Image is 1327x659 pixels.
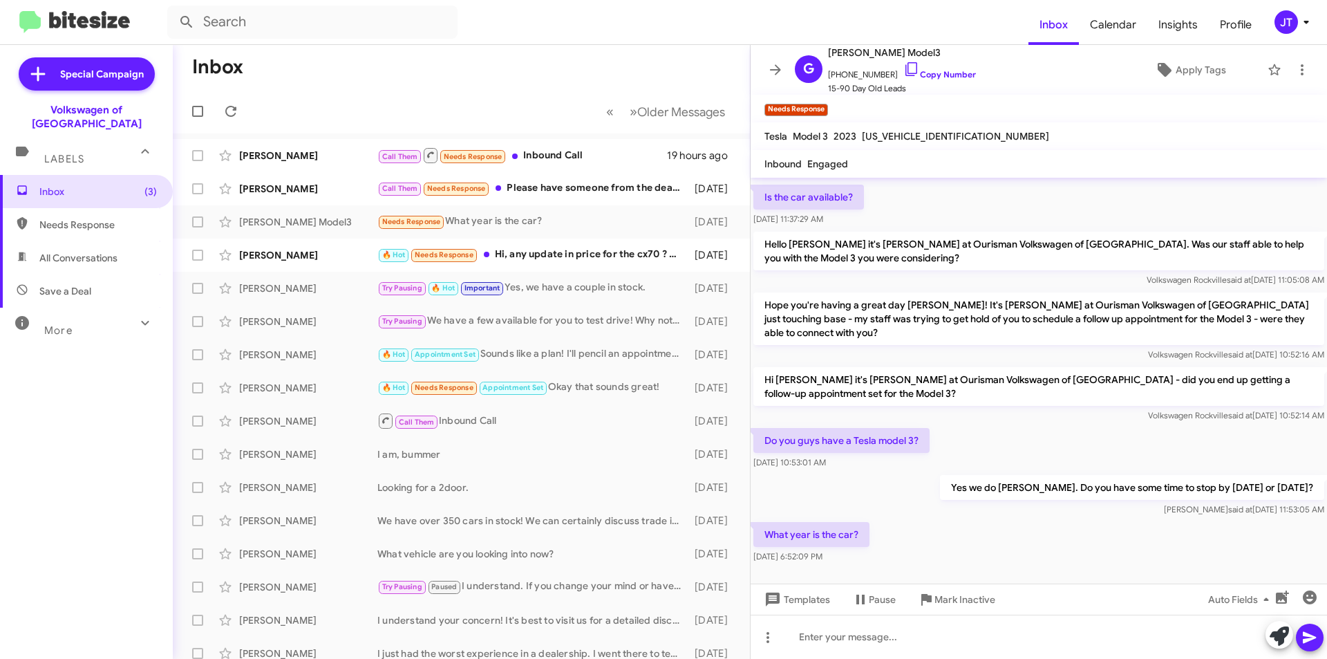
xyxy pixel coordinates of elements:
span: 2023 [834,130,856,142]
div: [DATE] [688,514,739,528]
span: Needs Response [427,184,486,193]
span: Appointment Set [415,350,476,359]
span: Call Them [382,152,418,161]
div: [DATE] [688,348,739,362]
div: [PERSON_NAME] [239,248,377,262]
span: [PERSON_NAME] [DATE] 11:53:05 AM [1164,504,1324,514]
div: [PERSON_NAME] Model3 [239,215,377,229]
p: Do you guys have a Tesla model 3? [753,428,930,453]
div: [PERSON_NAME] [239,547,377,561]
button: Next [621,98,733,126]
span: Try Pausing [382,582,422,591]
div: [PERSON_NAME] [239,414,377,428]
div: [PERSON_NAME] [239,315,377,328]
span: [DATE] 11:37:29 AM [753,214,823,224]
span: [PERSON_NAME] Model3 [828,44,976,61]
p: Hope you're having a great day [PERSON_NAME]! It's [PERSON_NAME] at Ourisman Volkswagen of [GEOGR... [753,293,1324,345]
span: Call Them [399,418,435,427]
div: Sounds like a plan! I'll pencil an appointment for you. We will stay in contact! [377,346,688,362]
div: Please have someone from the dealership call me [DATE][DATE] [377,180,688,196]
div: [DATE] [688,447,739,461]
span: Paused [431,582,457,591]
p: Hello [PERSON_NAME] it's [PERSON_NAME] at Ourisman Volkswagen of [GEOGRAPHIC_DATA]. Was our staff... [753,232,1324,270]
div: [DATE] [688,182,739,196]
span: Needs Response [39,218,157,232]
span: Call Them [382,184,418,193]
div: [PERSON_NAME] [239,514,377,528]
div: What year is the car? [377,214,688,230]
nav: Page navigation example [599,98,733,126]
div: I understand your concern! It's best to visit us for a detailed discussion on financing options t... [377,613,688,627]
div: [DATE] [688,315,739,328]
div: Inbound Call [377,147,667,164]
div: [PERSON_NAME] [239,149,377,163]
span: All Conversations [39,251,117,265]
span: Auto Fields [1208,587,1274,612]
div: [DATE] [688,381,739,395]
span: said at [1228,349,1252,360]
span: [DATE] 10:53:01 AM [753,457,826,467]
span: Special Campaign [60,67,144,81]
span: « [606,103,614,120]
div: [DATE] [688,215,739,229]
span: said at [1227,275,1251,285]
span: More [44,324,73,337]
h1: Inbox [192,56,243,78]
div: Okay that sounds great! [377,380,688,396]
span: [US_VEHICLE_IDENTIFICATION_NUMBER] [862,130,1049,142]
p: What year is the car? [753,522,869,547]
div: [PERSON_NAME] [239,613,377,627]
button: JT [1263,10,1312,34]
p: Yes we do [PERSON_NAME]. Do you have some time to stop by [DATE] or [DATE]? [940,475,1324,500]
span: Save a Deal [39,284,91,298]
div: [PERSON_NAME] [239,281,377,295]
p: Is the car available? [753,185,864,210]
div: [PERSON_NAME] [239,481,377,494]
div: [PERSON_NAME] [239,348,377,362]
p: Hi [PERSON_NAME] it's [PERSON_NAME] at Ourisman Volkswagen of [GEOGRAPHIC_DATA] - did you end up ... [753,367,1324,406]
a: Profile [1209,5,1263,45]
a: Calendar [1079,5,1147,45]
span: Needs Response [415,250,473,259]
span: Pause [869,587,896,612]
span: » [630,103,637,120]
button: Pause [841,587,907,612]
div: [DATE] [688,281,739,295]
span: Needs Response [415,383,473,392]
div: Hi, any update in price for the cx70 ? Thank you [377,247,688,263]
div: [PERSON_NAME] [239,381,377,395]
span: G [803,58,814,80]
span: Inbox [39,185,157,198]
span: said at [1228,410,1252,420]
a: Insights [1147,5,1209,45]
span: 🔥 Hot [382,350,406,359]
span: Volkswagen Rockville [DATE] 10:52:14 AM [1148,410,1324,420]
div: [DATE] [688,547,739,561]
div: [DATE] [688,580,739,594]
div: What vehicle are you looking into now? [377,547,688,561]
span: Important [464,284,500,293]
div: 19 hours ago [667,149,739,163]
span: said at [1228,504,1252,514]
div: Inbound Call [377,412,688,429]
span: 🔥 Hot [431,284,455,293]
span: Try Pausing [382,317,422,326]
span: 🔥 Hot [382,250,406,259]
span: Needs Response [444,152,502,161]
div: Yes, we have a couple in stock. [377,280,688,296]
button: Previous [598,98,622,126]
span: Older Messages [637,104,725,120]
small: Needs Response [764,104,828,116]
div: [PERSON_NAME] [239,580,377,594]
button: Apply Tags [1119,57,1261,82]
span: Try Pausing [382,284,422,293]
span: Inbound [764,158,802,170]
span: Model 3 [793,130,828,142]
a: Inbox [1028,5,1079,45]
span: 15-90 Day Old Leads [828,82,976,95]
span: Needs Response [382,217,441,226]
span: Mark Inactive [934,587,995,612]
